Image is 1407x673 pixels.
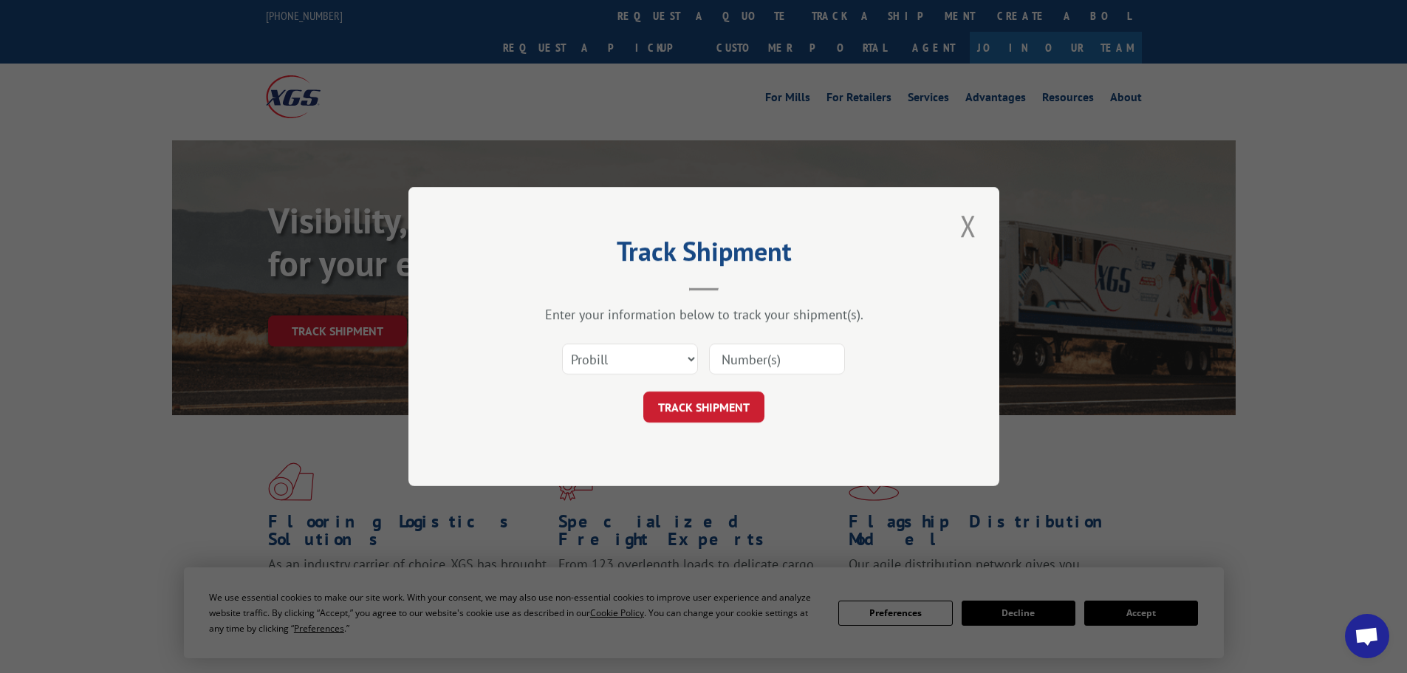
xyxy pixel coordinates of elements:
a: Open chat [1345,614,1389,658]
div: Enter your information below to track your shipment(s). [482,306,925,323]
button: TRACK SHIPMENT [643,392,764,423]
input: Number(s) [709,344,845,375]
h2: Track Shipment [482,241,925,269]
button: Close modal [956,205,981,246]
